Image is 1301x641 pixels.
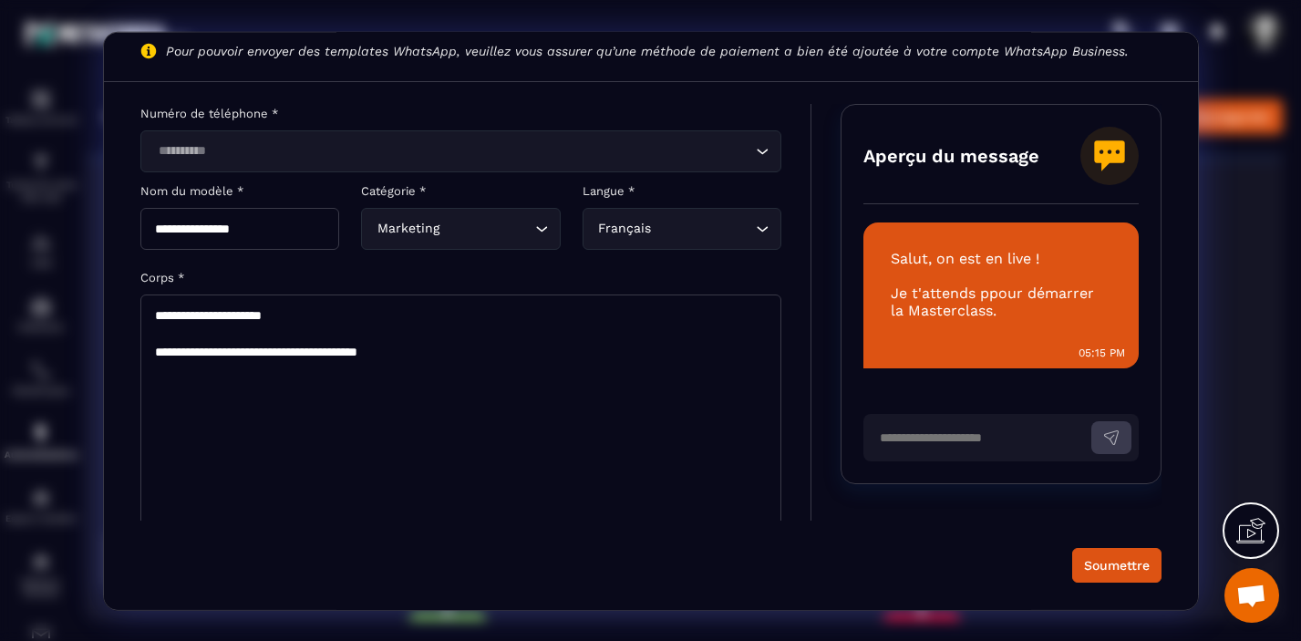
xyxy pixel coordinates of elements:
[152,140,751,160] input: Search for option
[582,207,780,249] div: Search for option
[1084,555,1150,574] div: Soumettre
[655,218,750,238] input: Search for option
[140,270,184,284] label: Corps *
[594,218,655,238] span: Français
[140,129,781,171] div: Search for option
[373,218,443,238] span: Marketing
[361,183,426,197] label: Catégorie *
[140,183,243,197] label: Nom du modèle *
[140,106,278,119] label: Numéro de téléphone *
[166,43,1129,57] p: Pour pouvoir envoyer des templates WhatsApp, veuillez vous assurer qu’une méthode de paiement a b...
[1224,568,1279,623] div: Ouvrir le chat
[1072,547,1162,582] button: Soumettre
[582,183,634,197] label: Langue *
[443,218,530,238] input: Search for option
[361,207,560,249] div: Search for option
